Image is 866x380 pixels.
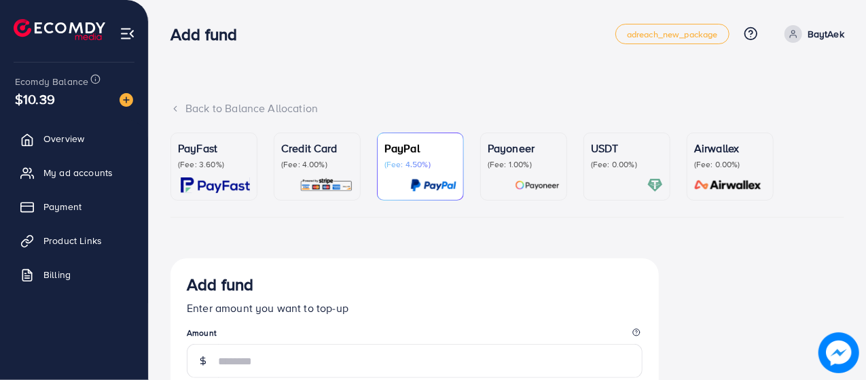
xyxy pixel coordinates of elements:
img: menu [120,26,135,41]
img: image [818,332,859,373]
span: Billing [43,268,71,281]
img: card [690,177,766,193]
p: PayPal [384,140,456,156]
h3: Add fund [170,24,248,44]
span: My ad accounts [43,166,113,179]
span: adreach_new_package [627,30,718,39]
p: BaytAek [808,26,844,42]
span: $10.39 [15,89,55,109]
img: card [300,177,353,193]
a: BaytAek [779,25,844,43]
a: Payment [10,193,138,220]
p: (Fee: 1.00%) [488,159,560,170]
p: (Fee: 4.00%) [281,159,353,170]
img: card [181,177,250,193]
a: Product Links [10,227,138,254]
p: (Fee: 3.60%) [178,159,250,170]
p: (Fee: 4.50%) [384,159,456,170]
a: Billing [10,261,138,288]
img: card [647,177,663,193]
span: Ecomdy Balance [15,75,88,88]
p: Enter amount you want to top-up [187,300,643,316]
p: USDT [591,140,663,156]
legend: Amount [187,327,643,344]
span: Product Links [43,234,102,247]
div: Back to Balance Allocation [170,101,844,116]
span: Payment [43,200,82,213]
img: logo [14,19,105,40]
p: Payoneer [488,140,560,156]
img: image [120,93,133,107]
a: Overview [10,125,138,152]
p: (Fee: 0.00%) [694,159,766,170]
p: PayFast [178,140,250,156]
p: (Fee: 0.00%) [591,159,663,170]
a: adreach_new_package [615,24,729,44]
img: card [515,177,560,193]
p: Airwallex [694,140,766,156]
p: Credit Card [281,140,353,156]
img: card [410,177,456,193]
span: Overview [43,132,84,145]
a: My ad accounts [10,159,138,186]
h3: Add fund [187,275,253,294]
